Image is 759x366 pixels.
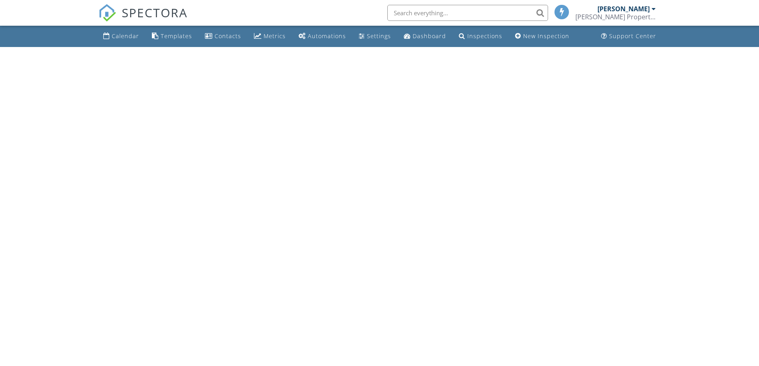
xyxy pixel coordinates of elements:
[401,29,449,44] a: Dashboard
[467,32,502,40] div: Inspections
[387,5,548,21] input: Search everything...
[367,32,391,40] div: Settings
[609,32,656,40] div: Support Center
[98,11,188,28] a: SPECTORA
[597,5,650,13] div: [PERSON_NAME]
[523,32,569,40] div: New Inspection
[575,13,656,21] div: Vaden Property Inspections@gmail.com
[598,29,659,44] a: Support Center
[295,29,349,44] a: Automations (Basic)
[264,32,286,40] div: Metrics
[149,29,195,44] a: Templates
[122,4,188,21] span: SPECTORA
[202,29,244,44] a: Contacts
[161,32,192,40] div: Templates
[215,32,241,40] div: Contacts
[456,29,505,44] a: Inspections
[251,29,289,44] a: Metrics
[356,29,394,44] a: Settings
[413,32,446,40] div: Dashboard
[112,32,139,40] div: Calendar
[512,29,573,44] a: New Inspection
[100,29,142,44] a: Calendar
[308,32,346,40] div: Automations
[98,4,116,22] img: The Best Home Inspection Software - Spectora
